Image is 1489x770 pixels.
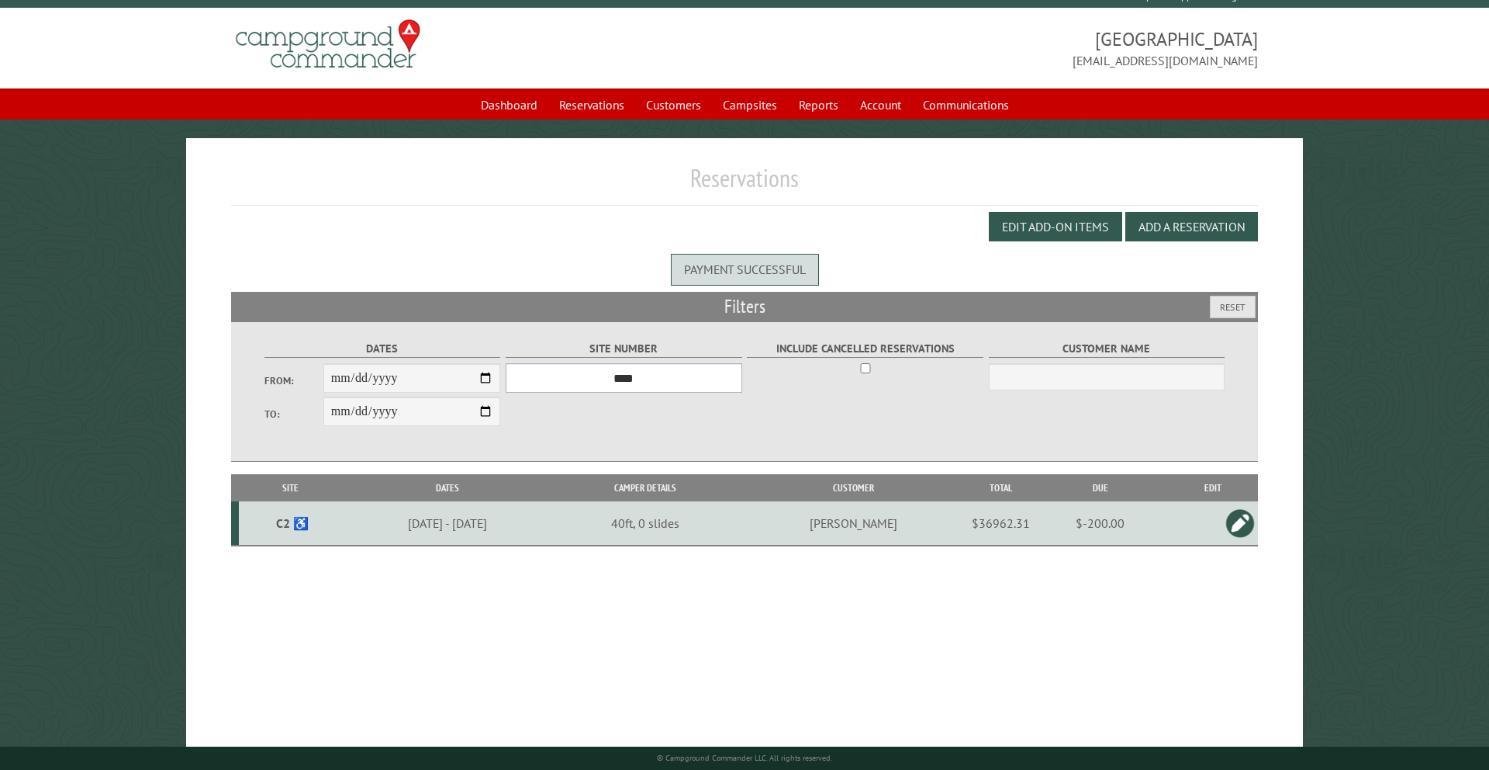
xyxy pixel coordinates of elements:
[264,373,323,388] label: From:
[553,474,737,501] th: Camper Details
[637,90,710,120] a: Customers
[1168,474,1259,501] th: Edit
[789,90,848,120] a: Reports
[231,292,1259,321] h2: Filters
[1125,212,1258,241] button: Add a Reservation
[737,501,969,546] td: [PERSON_NAME]
[231,163,1259,206] h1: Reservations
[1033,474,1168,501] th: Due
[989,340,1225,358] label: Customer Name
[747,340,983,358] label: Include Cancelled Reservations
[506,340,742,358] label: Site Number
[264,407,323,421] label: To:
[671,254,819,285] div: Payment successful
[342,474,553,501] th: Dates
[737,474,969,501] th: Customer
[969,474,1032,501] th: Total
[914,90,1018,120] a: Communications
[657,753,832,763] small: © Campground Commander LLC. All rights reserved.
[239,474,343,501] th: Site
[851,90,910,120] a: Account
[1033,501,1168,546] td: $-200.00
[472,90,547,120] a: Dashboard
[553,501,737,546] td: 40ft, 0 slides
[989,212,1122,241] button: Edit Add-on Items
[264,340,501,358] label: Dates
[744,26,1258,70] span: [GEOGRAPHIC_DATA] [EMAIL_ADDRESS][DOMAIN_NAME]
[231,14,425,75] img: Campground Commander
[344,515,551,531] div: [DATE] - [DATE]
[1210,296,1256,318] button: Reset
[550,90,634,120] a: Reservations
[969,501,1032,546] td: $36962.31
[245,515,340,531] div: C2 ♿
[713,90,786,120] a: Campsites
